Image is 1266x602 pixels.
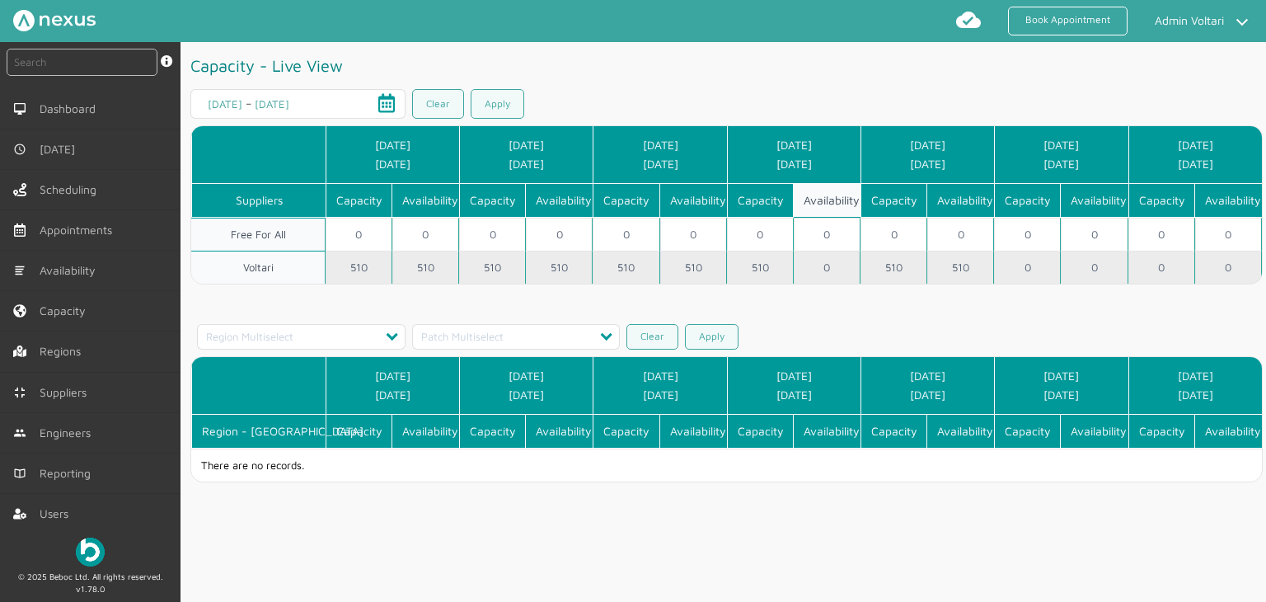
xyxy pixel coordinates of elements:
img: md-list.svg [13,264,26,277]
th: Capacity [1128,415,1195,449]
td: 510 [927,251,994,284]
th: Availability [794,184,860,218]
th: Availability [392,415,459,449]
a: Book Appointment [1008,7,1128,35]
img: Nexus [13,10,96,31]
input: Search by: Ref, PostCode, MPAN, MPRN, Account, Customer [7,49,157,76]
div: Patch Multiselect [419,331,504,347]
img: user-left-menu.svg [13,507,26,520]
th: Capacity [860,415,927,449]
td: 0 [727,218,794,251]
span: [DATE] [738,367,851,385]
td: 0 [994,218,1061,251]
td: 0 [794,218,860,251]
span: [DATE] [470,136,583,154]
span: [DATE] [1005,136,1118,154]
th: Availability [1061,415,1128,449]
td: 0 [860,218,927,251]
th: Capacity [727,415,794,449]
span: [DATE] [470,367,583,385]
span: – [246,97,251,110]
th: Capacity [1128,184,1195,218]
span: [DATE] [336,136,449,154]
span: [DATE] [738,385,851,403]
td: 0 [392,218,459,251]
th: Availability [1195,184,1262,218]
th: Availability [1195,415,1262,449]
th: Suppliers [191,184,325,218]
span: [DATE] [871,367,984,385]
span: [DATE] [738,136,851,154]
span: [DATE] [603,385,716,403]
td: 0 [459,218,526,251]
th: Availability [526,184,593,218]
td: 0 [1128,218,1195,251]
span: Engineers [40,426,97,440]
span: [DATE] [336,385,449,403]
span: Appointments [40,223,119,237]
div: Region Multiselect [204,331,293,347]
a: Apply [471,89,524,119]
input: End date [255,97,334,110]
span: [DATE] [1139,367,1252,385]
img: capacity-left-menu.svg [13,304,26,317]
td: 0 [526,218,593,251]
td: 510 [526,251,593,284]
th: Capacity [727,184,794,218]
button: Open calendar [373,90,401,118]
img: scheduling-left-menu.svg [13,183,26,196]
th: Availability [794,415,860,449]
th: Availability [927,415,994,449]
td: 510 [660,251,727,284]
span: [DATE] [738,154,851,172]
td: 0 [593,218,659,251]
td: 510 [727,251,794,284]
td: 0 [994,251,1061,284]
a: Apply [685,324,738,350]
span: [DATE] [336,154,449,172]
span: Regions [40,345,87,358]
span: [DATE] [871,136,984,154]
img: Beboc Logo [76,538,105,567]
span: [DATE] [603,136,716,154]
span: Suppliers [40,386,93,399]
th: Availability [660,415,727,449]
th: Availability [660,184,727,218]
img: regions.left-menu.svg [13,345,26,358]
span: Availability [40,264,102,277]
span: [DATE] [470,385,583,403]
span: Users [40,507,75,520]
h1: Capacity - Live View [190,49,726,82]
td: There are no records. [191,449,1262,482]
th: Capacity [326,184,392,218]
td: 0 [1195,218,1262,251]
th: Availability [1061,184,1128,218]
img: md-desktop.svg [13,102,26,115]
span: [DATE] [603,367,716,385]
th: Availability [526,415,593,449]
th: Capacity [593,415,659,449]
td: 0 [660,218,727,251]
td: 510 [392,251,459,284]
th: Capacity [593,184,659,218]
a: Clear [626,324,678,350]
span: Dashboard [40,102,102,115]
span: [DATE] [603,154,716,172]
span: [DATE] [1005,367,1118,385]
td: 510 [593,251,659,284]
td: 0 [1061,218,1128,251]
th: Capacity [459,415,526,449]
th: Region - [GEOGRAPHIC_DATA] [191,415,325,449]
img: md-time.svg [13,143,26,156]
span: [DATE] [871,385,984,403]
img: md-book.svg [13,467,26,480]
td: 510 [326,251,392,284]
span: [DATE] [1139,154,1252,172]
img: md-contract.svg [13,386,26,399]
a: Clear [412,89,464,119]
img: md-people.svg [13,426,26,440]
td: 0 [1195,251,1262,284]
td: 510 [860,251,927,284]
th: Capacity [459,184,526,218]
span: [DATE] [1005,385,1118,403]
